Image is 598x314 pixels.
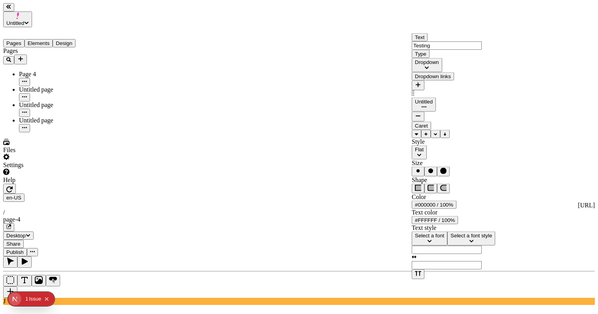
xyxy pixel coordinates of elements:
[412,209,437,216] span: Text color
[3,209,595,216] div: /
[415,217,455,223] div: #FFFFFF / 100%
[415,233,444,239] span: Select a font
[3,202,595,209] div: [URL]
[412,130,421,138] button: Caret
[53,39,76,47] button: Design
[6,233,26,239] span: Desktop
[19,117,98,124] div: Untitled page
[412,138,425,145] span: Style
[450,233,492,239] span: Select a font style
[3,39,25,47] button: Pages
[3,298,595,305] div: J
[412,201,456,209] button: #000000 / 100%
[3,194,25,202] button: Open locale picker
[3,11,32,27] button: Untitled
[6,249,24,255] span: Publish
[412,160,423,166] span: Size
[3,47,98,55] div: Pages
[412,216,458,224] button: #FFFFFF / 100%
[3,248,27,256] button: Publish
[14,55,27,64] button: Add new
[19,102,98,109] div: Untitled page
[421,130,431,138] button: Plus
[3,231,34,240] button: Desktop
[3,177,98,184] div: Help
[415,73,451,79] span: Dropdown links
[412,50,430,58] button: Type
[424,167,437,177] button: Medium
[412,90,507,122] div: Untitled
[25,39,53,47] button: Elements
[415,202,453,208] div: #000000 / 100%
[17,275,32,286] button: Text
[3,162,98,169] div: Settings
[6,195,21,201] span: en-US
[3,6,115,13] p: Cookie Test Route
[412,58,442,72] button: Dropdown
[6,241,21,247] span: Share
[412,145,427,160] button: Flat
[424,184,437,194] button: Rounded
[412,224,436,231] span: Text style
[3,147,98,154] div: Files
[415,34,424,40] span: Text
[415,99,433,105] div: Untitled
[46,275,60,286] button: Button
[412,194,426,200] span: Color
[412,177,427,183] span: Shape
[447,231,495,246] button: Select a font style
[437,167,450,177] button: Large
[415,59,439,65] span: Dropdown
[19,86,98,93] div: Untitled page
[19,71,98,78] div: Page 4
[415,147,424,152] span: Flat
[3,216,595,223] div: page-4
[3,275,17,286] button: Box
[412,167,424,177] button: Small
[412,184,424,194] button: Square
[412,33,428,41] button: Text
[32,275,46,286] button: Image
[3,240,24,248] button: Share
[415,51,426,57] span: Type
[440,130,450,138] button: Arrow
[431,130,440,138] button: Chevron
[412,122,431,130] button: Caret
[412,231,447,246] button: Select a font
[437,184,450,194] button: Pill
[412,72,454,81] button: Dropdown links
[415,123,428,129] span: Caret
[412,41,482,50] input: Untitled
[412,98,436,112] button: Untitled
[6,20,24,26] span: Untitled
